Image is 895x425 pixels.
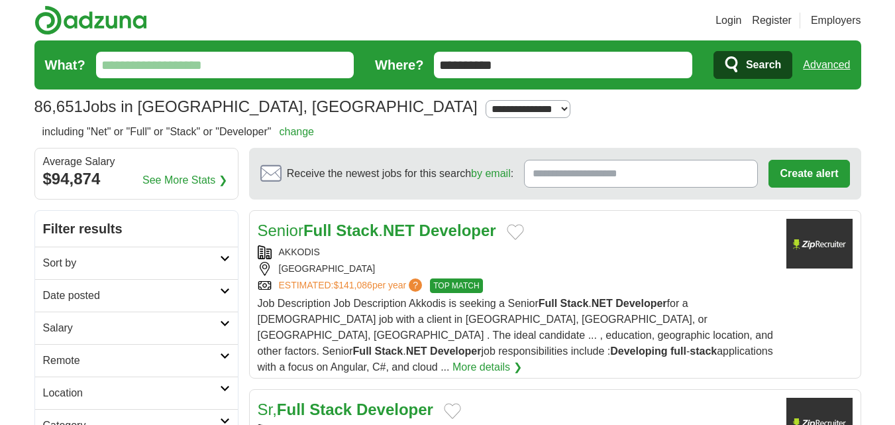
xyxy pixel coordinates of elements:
a: change [280,126,315,137]
a: Date posted [35,279,238,312]
a: Register [752,13,792,29]
a: Login [715,13,741,29]
span: ? [409,278,422,292]
button: Search [713,51,792,79]
strong: Developer [615,298,666,309]
strong: Full [353,345,372,357]
h2: Sort by [43,255,220,271]
a: Sort by [35,247,238,279]
strong: stack [690,345,717,357]
strong: Developer [356,400,433,418]
strong: Full [303,221,332,239]
img: Adzuna logo [34,5,147,35]
h2: Remote [43,353,220,369]
h2: including "Net" or "Full" or "Stack" or "Developer" [42,124,315,140]
span: $141,086 [333,280,372,290]
span: Job Description Job Description Akkodis is seeking a Senior . for a [DEMOGRAPHIC_DATA] job with a... [258,298,773,373]
button: Add to favorite jobs [444,403,461,419]
strong: Developer [430,345,481,357]
h2: Date posted [43,288,220,304]
h2: Location [43,385,220,401]
a: by email [471,168,511,179]
strong: Full [539,298,557,309]
button: Add to favorite jobs [507,224,524,240]
a: Salary [35,312,238,344]
a: SeniorFull Stack.NET Developer [258,221,496,239]
strong: Stack [309,400,352,418]
strong: Developer [419,221,496,239]
a: Employers [811,13,861,29]
div: $94,874 [43,167,230,191]
div: Average Salary [43,156,230,167]
strong: NET [592,298,613,309]
strong: Stack [374,345,403,357]
a: Location [35,377,238,409]
strong: Developing [610,345,667,357]
a: ESTIMATED:$141,086per year? [279,278,425,293]
a: More details ❯ [452,359,522,375]
label: Where? [375,55,423,75]
h1: Jobs in [GEOGRAPHIC_DATA], [GEOGRAPHIC_DATA] [34,97,478,115]
span: Receive the newest jobs for this search : [287,166,513,182]
strong: Stack [560,298,589,309]
strong: NET [406,345,427,357]
strong: Full [277,400,305,418]
button: Create alert [768,160,849,188]
strong: Stack [336,221,378,239]
span: 86,651 [34,95,83,119]
div: AKKODIS [258,245,776,259]
strong: NET [383,221,415,239]
h2: Filter results [35,211,238,247]
div: [GEOGRAPHIC_DATA] [258,262,776,276]
img: Company logo [786,219,853,269]
a: See More Stats ❯ [142,172,227,188]
a: Remote [35,344,238,377]
label: What? [45,55,85,75]
span: TOP MATCH [430,278,482,293]
span: Search [746,52,781,78]
a: Sr,Full Stack Developer [258,400,433,418]
a: Advanced [803,52,850,78]
strong: full [670,345,686,357]
h2: Salary [43,320,220,336]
